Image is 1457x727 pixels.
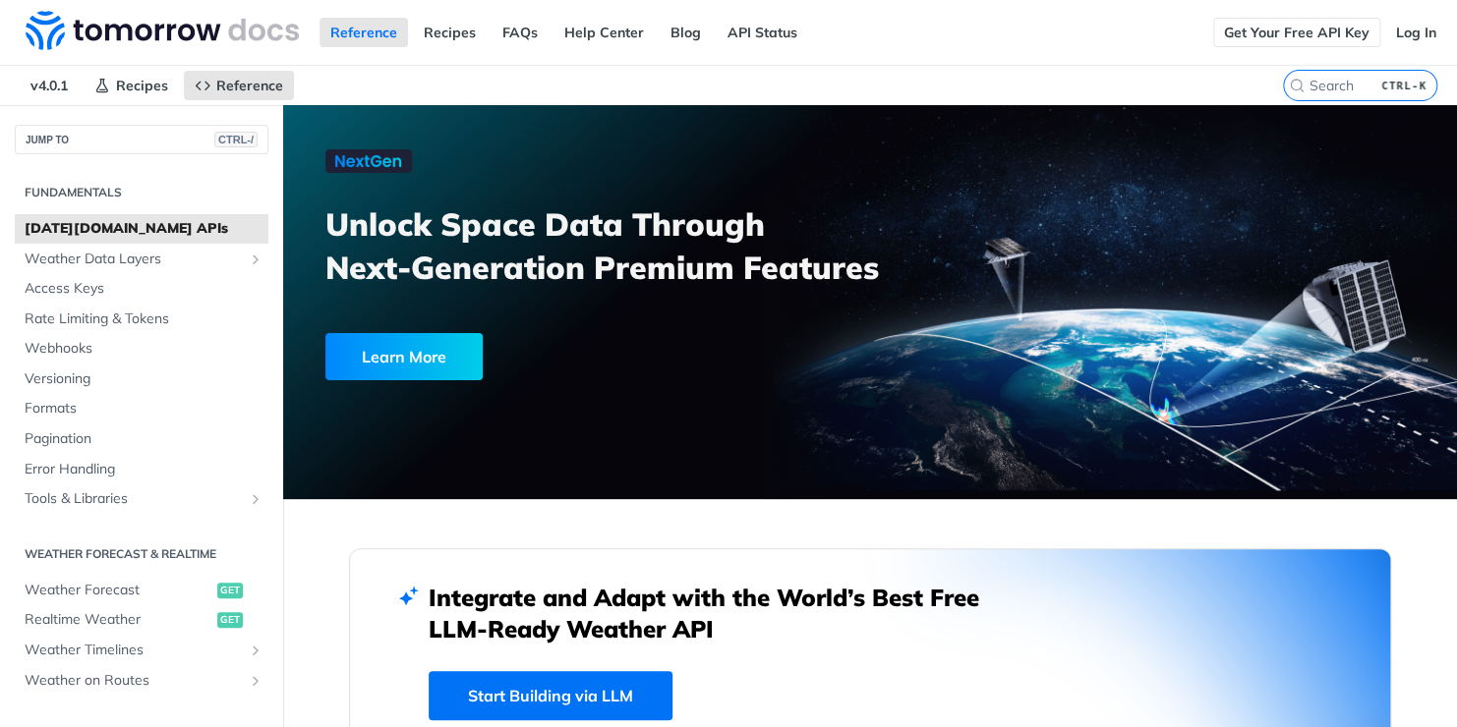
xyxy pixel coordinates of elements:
[15,334,268,363] a: Webhooks
[25,610,212,630] span: Realtime Weather
[15,214,268,244] a: [DATE][DOMAIN_NAME] APIs
[217,612,243,628] span: get
[25,429,263,449] span: Pagination
[320,18,408,47] a: Reference
[184,71,294,100] a: Reference
[15,305,268,334] a: Rate Limiting & Tokens
[116,77,168,94] span: Recipes
[216,77,283,94] span: Reference
[717,18,808,47] a: API Status
[15,424,268,454] a: Pagination
[26,11,299,50] img: Tomorrow.io Weather API Docs
[325,333,778,380] a: Learn More
[554,18,655,47] a: Help Center
[20,71,79,100] span: v4.0.1
[25,671,243,691] span: Weather on Routes
[25,399,263,419] span: Formats
[25,369,263,389] span: Versioning
[217,583,243,598] span: get
[325,149,412,173] img: NextGen
[325,333,483,380] div: Learn More
[15,484,268,514] a: Tools & LibrariesShow subpages for Tools & Libraries
[25,339,263,359] span: Webhooks
[15,666,268,696] a: Weather on RoutesShow subpages for Weather on Routes
[248,252,263,267] button: Show subpages for Weather Data Layers
[25,279,263,299] span: Access Keys
[15,455,268,484] a: Error Handling
[492,18,549,47] a: FAQs
[325,202,892,289] h3: Unlock Space Data Through Next-Generation Premium Features
[248,491,263,507] button: Show subpages for Tools & Libraries
[15,274,268,304] a: Access Keys
[214,132,258,147] span: CTRL-/
[660,18,712,47] a: Blog
[15,245,268,274] a: Weather Data LayersShow subpages for Weather Data Layers
[25,489,243,509] span: Tools & Libraries
[25,641,243,660] span: Weather Timelines
[15,576,268,605] a: Weather Forecastget
[1213,18,1380,47] a: Get Your Free API Key
[25,219,263,239] span: [DATE][DOMAIN_NAME] APIs
[25,250,243,269] span: Weather Data Layers
[15,184,268,201] h2: Fundamentals
[15,545,268,563] h2: Weather Forecast & realtime
[248,643,263,658] button: Show subpages for Weather Timelines
[25,581,212,600] span: Weather Forecast
[25,309,263,329] span: Rate Limiting & Tokens
[25,460,263,479] span: Error Handling
[15,605,268,635] a: Realtime Weatherget
[1289,78,1305,93] svg: Search
[15,636,268,665] a: Weather TimelinesShow subpages for Weather Timelines
[15,364,268,394] a: Versioning
[1376,76,1431,95] kbd: CTRL-K
[84,71,179,100] a: Recipes
[248,673,263,689] button: Show subpages for Weather on Routes
[413,18,487,47] a: Recipes
[429,582,1009,644] h2: Integrate and Adapt with the World’s Best Free LLM-Ready Weather API
[429,671,672,720] a: Start Building via LLM
[1385,18,1447,47] a: Log In
[15,394,268,423] a: Formats
[15,125,268,154] button: JUMP TOCTRL-/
